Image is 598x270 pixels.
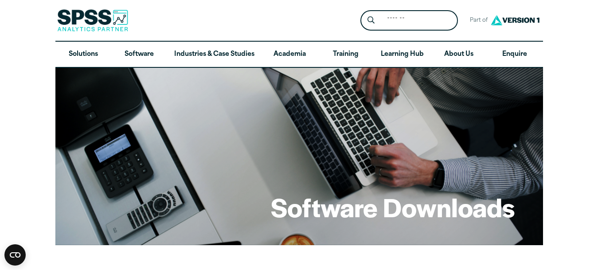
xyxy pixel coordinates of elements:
a: Industries & Case Studies [167,42,262,67]
span: Part of [465,14,489,27]
a: Enquire [487,42,543,67]
form: Site Header Search Form [360,10,458,31]
img: Version1 Logo [489,12,542,28]
button: Search magnifying glass icon [363,12,379,29]
a: About Us [431,42,487,67]
a: Learning Hub [374,42,431,67]
a: Training [317,42,373,67]
h1: Software Downloads [271,190,515,224]
a: Academia [262,42,317,67]
nav: Desktop version of site main menu [55,42,543,67]
button: Open CMP widget [4,244,26,266]
a: Solutions [55,42,111,67]
svg: Search magnifying glass icon [367,16,375,24]
a: Software [111,42,167,67]
img: SPSS Analytics Partner [57,9,128,31]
